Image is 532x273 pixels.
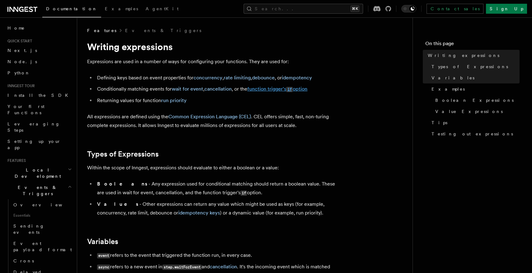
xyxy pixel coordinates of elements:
p: Expressions are used in a number of ways for configuring your functions. They are used for: [87,57,336,66]
span: Next.js [7,48,37,53]
a: Leveraging Steps [5,118,73,136]
span: Sending events [13,224,44,235]
a: Crons [11,255,73,266]
strong: Booleans [97,181,148,187]
code: event [97,253,110,258]
strong: Values [97,201,139,207]
a: Event payload format [11,238,73,255]
a: debounce [252,75,275,81]
span: Essentials [11,210,73,220]
span: Python [7,70,30,75]
span: Examples [105,6,138,11]
h4: On this page [425,40,520,50]
a: Your first Functions [5,101,73,118]
a: idempotency keys [178,210,220,216]
span: Testing out expressions [432,131,513,137]
span: Leveraging Steps [7,121,60,133]
a: Node.js [5,56,73,67]
button: Events & Triggers [5,182,73,199]
span: Inngest tour [5,83,35,88]
span: Event payload format [13,241,72,252]
a: cancellation [210,264,237,270]
a: rate limiting [224,75,251,81]
a: Install the SDK [5,90,73,101]
a: function trigger'sifoption [247,86,307,92]
a: Setting up your app [5,136,73,153]
a: Home [5,22,73,34]
a: run priority [161,97,187,103]
li: Returning values for function [95,96,336,105]
li: - Any expression used for conditional matching should return a boolean value. These are used in w... [95,180,336,197]
a: Sending events [11,220,73,238]
span: Node.js [7,59,37,64]
span: Boolean Expressions [435,97,514,103]
span: Tips [432,120,447,126]
a: Events & Triggers [125,27,201,34]
span: AgentKit [146,6,179,11]
a: cancellation [204,86,232,92]
a: Variables [87,237,118,246]
a: Python [5,67,73,78]
li: Conditionally matching events for , , or the [95,85,336,94]
span: Value Expressions [435,108,503,115]
button: Local Development [5,164,73,182]
a: Variables [429,72,520,83]
a: Next.js [5,45,73,56]
span: Events & Triggers [5,184,68,197]
a: Value Expressions [433,106,520,117]
span: Variables [432,75,474,81]
li: - Other expressions can return any value which might be used as keys (for example, concurrency, r... [95,200,336,217]
h1: Writing expressions [87,41,336,52]
a: AgentKit [142,2,182,17]
a: Documentation [42,2,101,17]
span: Your first Functions [7,104,44,115]
a: Common Expression Language (CEL) [168,114,251,120]
code: step.waitForEvent [162,265,202,270]
button: Toggle dark mode [401,5,416,12]
span: Writing expressions [428,52,499,59]
span: Features [87,27,116,34]
code: if [286,87,293,92]
a: wait for event [172,86,203,92]
span: Install the SDK [7,93,72,98]
a: Sign Up [486,4,527,14]
span: Quick start [5,39,32,44]
li: refers to the event that triggered the function run, in every case. [95,251,336,260]
span: Types of Expressions [432,64,508,70]
a: Contact sales [427,4,483,14]
p: Within the scope of Inngest, expressions should evaluate to either a boolean or a value: [87,163,336,172]
a: idempotency [282,75,312,81]
code: async [97,265,110,270]
a: Types of Expressions [429,61,520,72]
span: Crons [13,258,34,263]
a: Writing expressions [425,50,520,61]
a: Boolean Expressions [433,95,520,106]
span: Home [7,25,25,31]
li: Defining keys based on event properties for , , , or [95,73,336,82]
a: concurrency [194,75,222,81]
a: Types of Expressions [87,150,159,158]
kbd: ⌘K [351,6,359,12]
a: Tips [429,117,520,128]
span: Examples [432,86,465,92]
a: Testing out expressions [429,128,520,139]
span: Documentation [46,6,97,11]
button: Search...⌘K [244,4,363,14]
span: Overview [13,202,77,207]
span: Local Development [5,167,68,179]
code: if [240,191,247,196]
a: Examples [429,83,520,95]
span: Setting up your app [7,139,61,150]
a: Examples [101,2,142,17]
a: Overview [11,199,73,210]
p: All expressions are defined using the . CEL offers simple, fast, non-turing complete expressions.... [87,112,336,130]
span: Features [5,158,26,163]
